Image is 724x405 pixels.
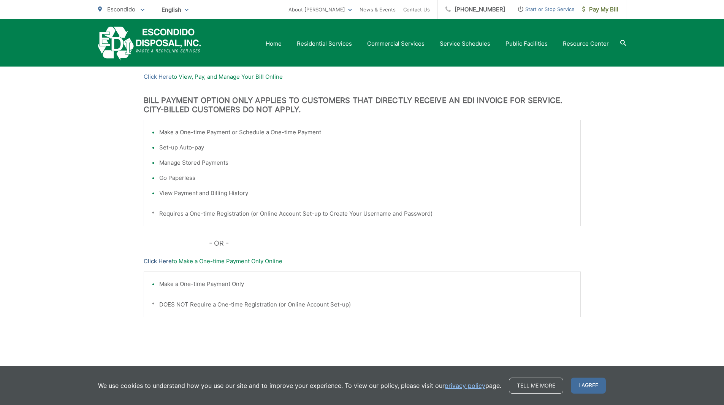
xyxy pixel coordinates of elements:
[440,39,490,48] a: Service Schedules
[152,209,573,218] p: * Requires a One-time Registration (or Online Account Set-up to Create Your Username and Password)
[152,300,573,309] p: * DOES NOT Require a One-time Registration (or Online Account Set-up)
[367,39,425,48] a: Commercial Services
[98,381,501,390] p: We use cookies to understand how you use our site and to improve your experience. To view our pol...
[288,5,352,14] a: About [PERSON_NAME]
[159,280,573,289] li: Make a One-time Payment Only
[403,5,430,14] a: Contact Us
[571,378,606,394] span: I agree
[144,72,581,81] p: to View, Pay, and Manage Your Bill Online
[209,238,581,249] p: - OR -
[107,6,135,13] span: Escondido
[98,27,201,60] a: EDCD logo. Return to the homepage.
[445,381,485,390] a: privacy policy
[159,189,573,198] li: View Payment and Billing History
[159,173,573,183] li: Go Paperless
[156,3,194,16] span: English
[159,158,573,167] li: Manage Stored Payments
[144,257,172,266] a: Click Here
[582,5,618,14] span: Pay My Bill
[509,378,563,394] a: Tell me more
[144,72,172,81] a: Click Here
[144,96,581,114] h3: BILL PAYMENT OPTION ONLY APPLIES TO CUSTOMERS THAT DIRECTLY RECEIVE AN EDI INVOICE FOR SERVICE. C...
[505,39,548,48] a: Public Facilities
[144,257,581,266] p: to Make a One-time Payment Only Online
[297,39,352,48] a: Residential Services
[266,39,282,48] a: Home
[563,39,609,48] a: Resource Center
[159,143,573,152] li: Set-up Auto-pay
[360,5,396,14] a: News & Events
[159,128,573,137] li: Make a One-time Payment or Schedule a One-time Payment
